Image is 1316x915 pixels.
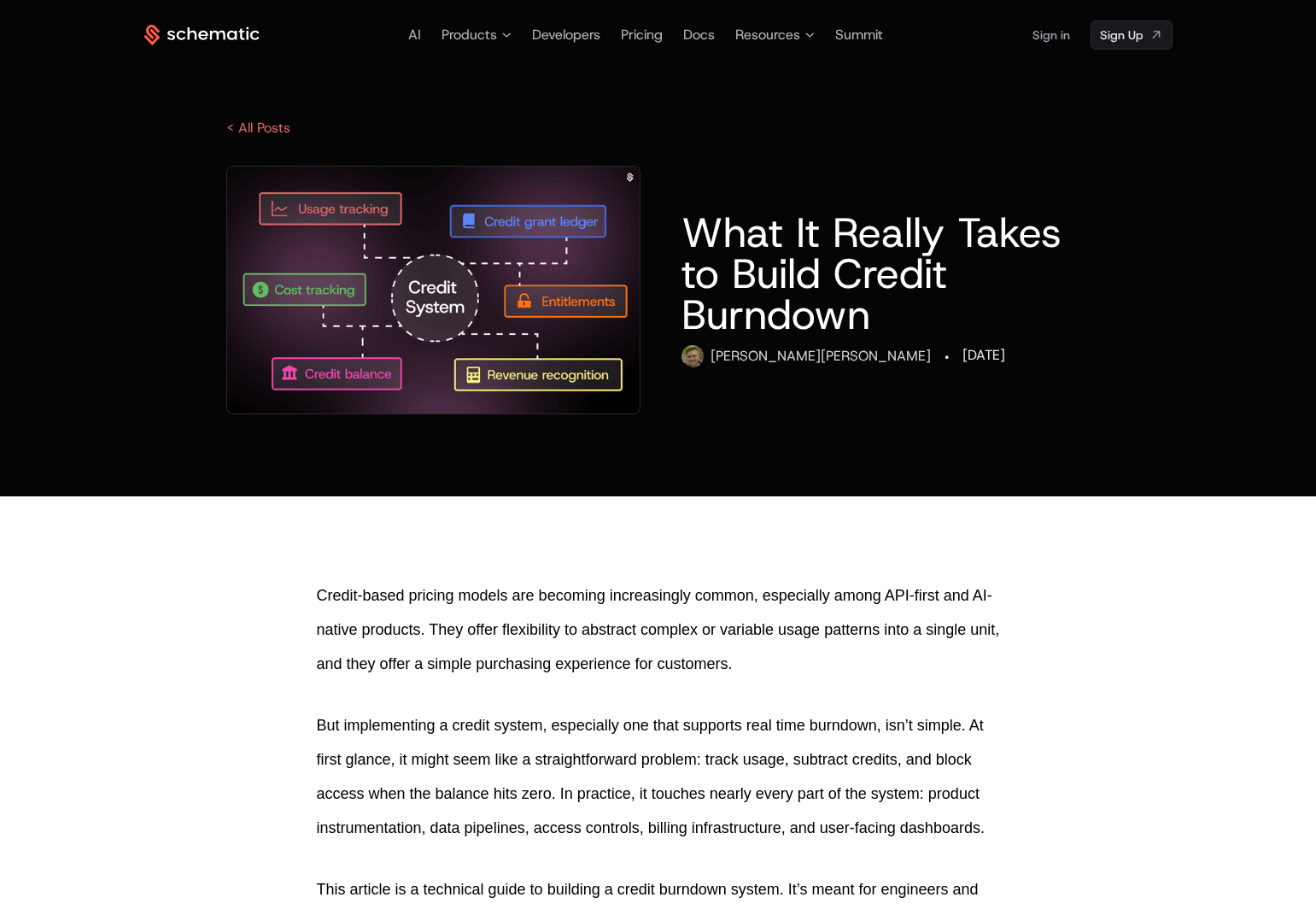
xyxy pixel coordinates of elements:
p: But implementing a credit system, especially one that supports real time burndown, isn’t simple. ... [317,708,1000,845]
a: Summit [835,26,883,44]
a: AI [408,26,421,44]
a: Developers [532,26,600,44]
img: Pillar - Credits Builder [227,167,640,414]
span: Resources [735,25,800,45]
div: [DATE] [962,345,1005,366]
a: [object Object] [1091,21,1173,50]
div: · [945,345,949,369]
img: Ryan Echternacht [681,345,704,367]
a: Sign in [1032,21,1070,49]
a: Docs [683,26,715,44]
div: [PERSON_NAME] [PERSON_NAME] [711,346,931,367]
span: Products [442,25,497,45]
h1: What It Really Takes to Build Credit Burndown [681,212,1090,335]
span: Sign Up [1100,26,1143,44]
p: Credit-based pricing models are becoming increasingly common, especially among API-first and AI-n... [317,578,1000,681]
a: Pricing [621,26,663,44]
a: < All Posts [226,119,290,137]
